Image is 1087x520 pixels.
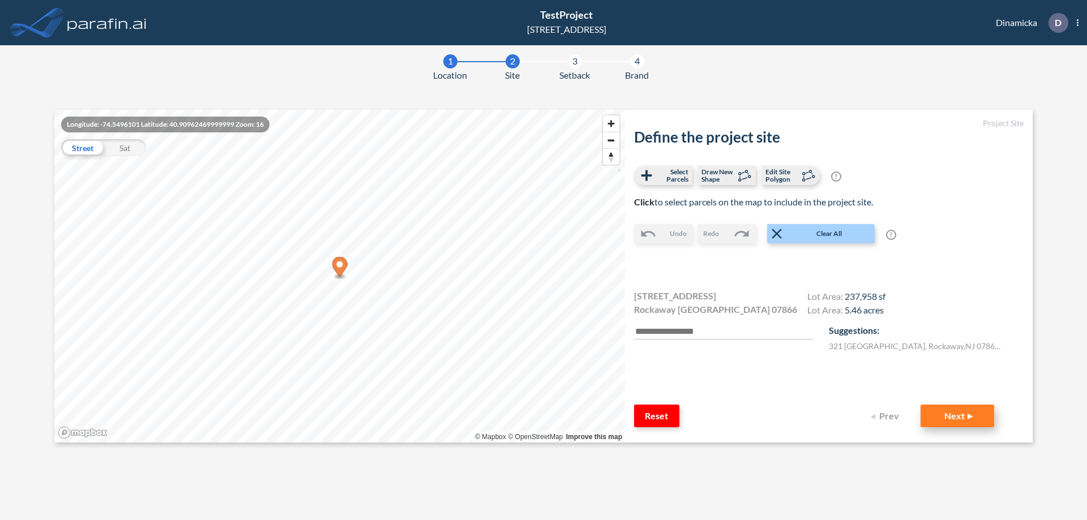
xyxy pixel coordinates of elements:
div: Map marker [332,257,348,280]
img: logo [65,11,149,34]
span: Site [505,68,520,82]
div: 1 [443,54,457,68]
b: Click [634,196,654,207]
a: Mapbox [475,433,506,441]
span: ? [886,230,896,240]
span: ? [831,171,841,182]
span: Edit Site Polygon [765,168,799,183]
p: D [1055,18,1062,28]
span: Draw New Shape [701,168,735,183]
span: Location [433,68,467,82]
button: Reset bearing to north [603,148,619,165]
div: 3 [568,54,582,68]
span: Setback [559,68,590,82]
a: Mapbox homepage [58,426,108,439]
button: Undo [634,224,692,243]
a: Improve this map [566,433,622,441]
button: Zoom out [603,132,619,148]
h4: Lot Area: [807,304,885,318]
h2: Define the project site [634,128,1024,146]
div: [STREET_ADDRESS] [527,23,606,36]
div: 4 [630,54,644,68]
a: OpenStreetMap [508,433,563,441]
span: Clear All [785,229,874,239]
button: Reset [634,405,679,427]
button: Redo [697,224,756,243]
label: 321 [GEOGRAPHIC_DATA] , Rockaway , NJ 07866 , US [829,340,1004,352]
span: Select Parcels [655,168,688,183]
div: 2 [506,54,520,68]
span: Undo [670,229,687,239]
p: Suggestions: [829,324,1024,337]
span: [STREET_ADDRESS] [634,289,716,303]
span: to select parcels on the map to include in the project site. [634,196,873,207]
button: Clear All [767,224,875,243]
h5: Project Site [634,119,1024,128]
button: Prev [864,405,909,427]
span: Reset bearing to north [603,149,619,165]
div: Longitude: -74.5496101 Latitude: 40.90962469999999 Zoom: 16 [61,117,269,132]
div: Dinamicka [979,13,1079,33]
div: Sat [104,139,146,156]
div: Street [61,139,104,156]
h4: Lot Area: [807,291,885,304]
span: Rockaway [GEOGRAPHIC_DATA] 07866 [634,303,797,316]
button: Zoom in [603,115,619,132]
span: TestProject [540,8,593,21]
button: Next [921,405,994,427]
span: 5.46 acres [845,304,884,315]
span: Brand [625,68,649,82]
canvas: Map [54,110,625,442]
span: Redo [703,229,719,239]
span: 237,958 sf [845,291,885,302]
